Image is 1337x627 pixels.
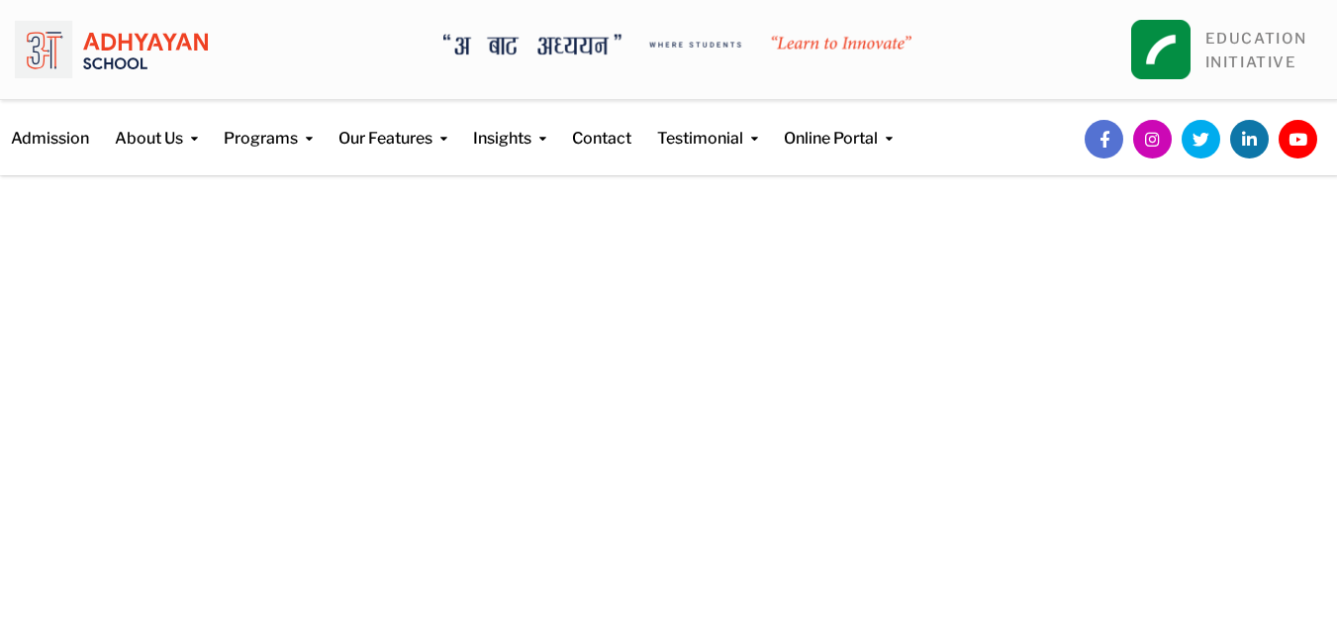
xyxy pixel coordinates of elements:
img: square_leapfrog [1131,20,1191,79]
a: Online Portal [784,100,893,151]
a: Insights [473,100,546,151]
a: EDUCATIONINITIATIVE [1205,30,1307,71]
img: A Bata Adhyayan where students learn to Innovate [443,34,911,55]
a: Admission [11,100,89,151]
a: Our Features [338,100,447,151]
a: Contact [572,100,631,151]
img: logo [15,15,208,84]
a: Testimonial [657,100,758,151]
a: Programs [224,100,313,151]
a: About Us [115,100,198,151]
